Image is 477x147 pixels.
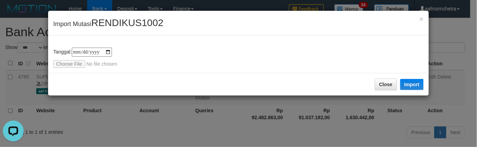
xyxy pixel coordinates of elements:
[419,15,424,23] span: ×
[53,48,424,68] div: Tanggal:
[53,21,164,27] span: Import Mutasi
[375,79,397,90] button: Close
[3,3,24,24] button: Open LiveChat chat widget
[91,17,164,28] span: RENDIKUS1002
[419,15,424,23] button: Close
[400,79,424,90] button: Import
